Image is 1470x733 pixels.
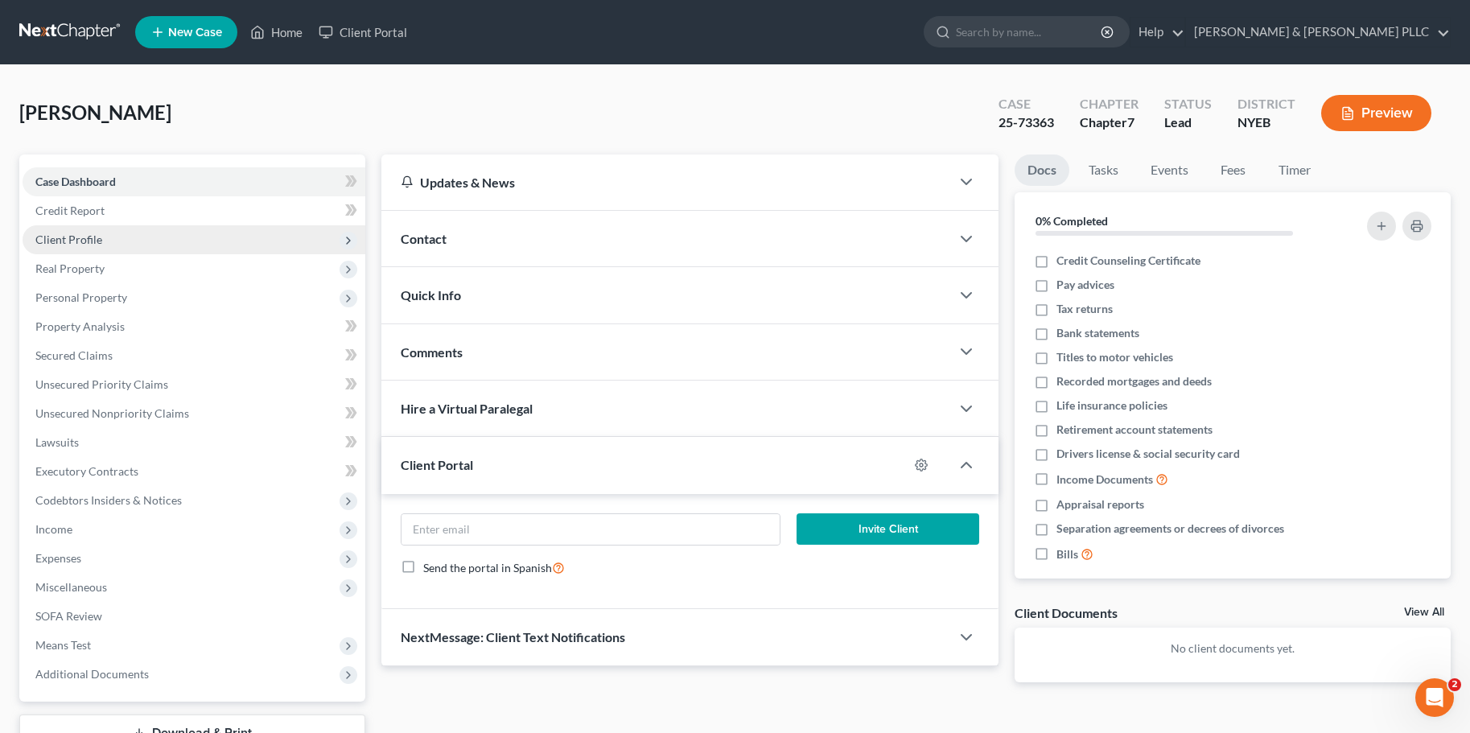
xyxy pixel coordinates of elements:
[1056,422,1213,438] span: Retirement account statements
[1237,113,1295,132] div: NYEB
[1164,113,1212,132] div: Lead
[797,513,978,546] button: Invite Client
[1448,678,1461,691] span: 2
[1056,301,1113,317] span: Tax returns
[1164,95,1212,113] div: Status
[1208,154,1259,186] a: Fees
[35,667,149,681] span: Additional Documents
[1056,546,1078,562] span: Bills
[1266,154,1324,186] a: Timer
[23,167,365,196] a: Case Dashboard
[35,551,81,565] span: Expenses
[401,231,447,246] span: Contact
[1080,95,1139,113] div: Chapter
[1404,607,1444,618] a: View All
[311,18,415,47] a: Client Portal
[1186,18,1450,47] a: [PERSON_NAME] & [PERSON_NAME] PLLC
[35,522,72,536] span: Income
[1056,397,1167,414] span: Life insurance policies
[35,464,138,478] span: Executory Contracts
[23,457,365,486] a: Executory Contracts
[35,319,125,333] span: Property Analysis
[401,401,533,416] span: Hire a Virtual Paralegal
[1321,95,1431,131] button: Preview
[23,341,365,370] a: Secured Claims
[1036,214,1108,228] strong: 0% Completed
[35,493,182,507] span: Codebtors Insiders & Notices
[35,233,102,246] span: Client Profile
[35,175,116,188] span: Case Dashboard
[401,629,625,644] span: NextMessage: Client Text Notifications
[1056,325,1139,341] span: Bank statements
[401,287,461,303] span: Quick Info
[1127,114,1134,130] span: 7
[23,370,365,399] a: Unsecured Priority Claims
[35,435,79,449] span: Lawsuits
[1415,678,1454,717] iframe: Intercom live chat
[1056,472,1153,488] span: Income Documents
[35,609,102,623] span: SOFA Review
[35,638,91,652] span: Means Test
[401,174,931,191] div: Updates & News
[35,348,113,362] span: Secured Claims
[1056,521,1284,537] span: Separation agreements or decrees of divorces
[956,17,1103,47] input: Search by name...
[1027,640,1438,657] p: No client documents yet.
[1080,113,1139,132] div: Chapter
[23,312,365,341] a: Property Analysis
[35,290,127,304] span: Personal Property
[1138,154,1201,186] a: Events
[999,95,1054,113] div: Case
[19,101,171,124] span: [PERSON_NAME]
[1015,154,1069,186] a: Docs
[1056,349,1173,365] span: Titles to motor vehicles
[1056,253,1200,269] span: Credit Counseling Certificate
[35,261,105,275] span: Real Property
[1056,277,1114,293] span: Pay advices
[1056,446,1240,462] span: Drivers license & social security card
[23,428,365,457] a: Lawsuits
[35,377,168,391] span: Unsecured Priority Claims
[23,602,365,631] a: SOFA Review
[1015,604,1118,621] div: Client Documents
[35,204,105,217] span: Credit Report
[35,406,189,420] span: Unsecured Nonpriority Claims
[23,196,365,225] a: Credit Report
[1056,496,1144,513] span: Appraisal reports
[999,113,1054,132] div: 25-73363
[1130,18,1184,47] a: Help
[23,399,365,428] a: Unsecured Nonpriority Claims
[401,514,780,545] input: Enter email
[1056,373,1212,389] span: Recorded mortgages and deeds
[401,344,463,360] span: Comments
[35,580,107,594] span: Miscellaneous
[1237,95,1295,113] div: District
[401,457,473,472] span: Client Portal
[242,18,311,47] a: Home
[1076,154,1131,186] a: Tasks
[168,27,222,39] span: New Case
[423,561,552,574] span: Send the portal in Spanish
